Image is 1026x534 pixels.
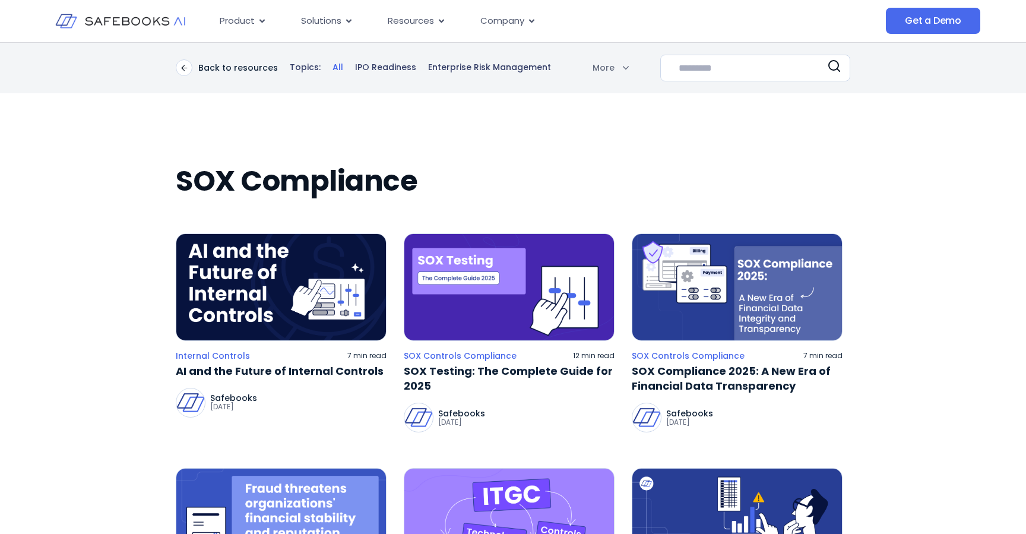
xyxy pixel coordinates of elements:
p: Topics: [290,62,321,74]
p: [DATE] [666,418,713,427]
a: SOX Compliance 2025: A New Era of Financial Data Transparency [632,364,843,393]
p: 7 min read [347,351,387,361]
img: a hand touching a sheet of paper with the words sox testing on it [404,233,615,341]
a: SOX Testing: The Complete Guide for 2025 [404,364,615,393]
h2: SOX Compliance [176,165,850,198]
img: Safebooks [632,403,661,432]
div: Menu Toggle [210,10,767,33]
span: Resources [388,14,434,28]
p: 12 min read [573,351,615,361]
a: Enterprise Risk Management [428,62,551,74]
a: IPO Readiness [355,62,416,74]
a: Get a Demo [886,8,980,34]
a: AI and the Future of Internal Controls [176,364,387,378]
p: Safebooks [438,409,485,418]
img: a new era of financial data integity and transparency [632,233,843,341]
a: SOX Controls Compliance [404,350,517,361]
nav: Menu [210,10,767,33]
img: Safebooks [404,403,433,432]
a: All [332,62,343,74]
div: More [578,62,629,74]
span: Company [480,14,524,28]
p: 7 min read [803,351,843,361]
img: a hand holding a piece of paper with the words,'a and the future [176,233,387,341]
span: Get a Demo [905,15,961,27]
img: Safebooks [176,388,205,417]
p: Back to resources [198,62,278,73]
p: [DATE] [438,418,485,427]
a: SOX Controls Compliance [632,350,745,361]
a: Back to resources [176,59,278,76]
span: Solutions [301,14,341,28]
span: Product [220,14,255,28]
a: Internal Controls [176,350,250,361]
p: [DATE] [210,402,257,412]
p: Safebooks [666,409,713,418]
p: Safebooks [210,394,257,402]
